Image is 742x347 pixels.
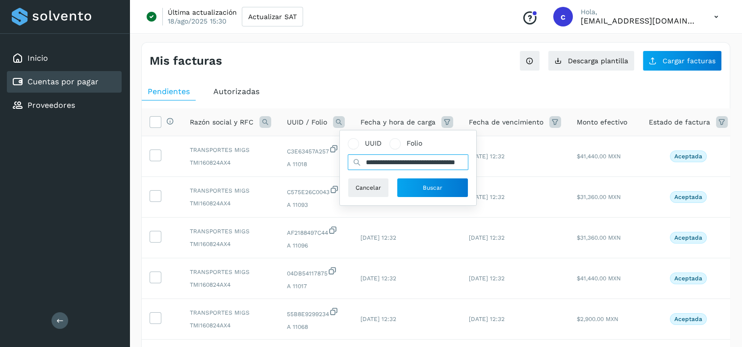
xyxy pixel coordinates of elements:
[287,144,345,156] span: C3E63457A257
[287,200,345,209] span: A 11093
[287,160,345,169] span: A 11018
[27,77,99,86] a: Cuentas por pagar
[469,234,505,241] span: [DATE] 12:32
[287,266,345,278] span: 04DB54117875
[577,316,618,322] span: $2,900.00 MXN
[674,275,702,282] p: Aceptada
[577,153,621,160] span: $41,440.00 MXN
[360,275,396,282] span: [DATE] 12:32
[190,280,271,289] span: TMI160824AX4
[190,240,271,248] span: TMI160824AX4
[649,117,710,127] span: Estado de factura
[190,199,271,208] span: TMI160824AX4
[287,282,345,291] span: A 11017
[469,275,505,282] span: [DATE] 12:32
[581,8,698,16] p: Hola,
[7,71,122,93] div: Cuentas por pagar
[7,48,122,69] div: Inicio
[360,234,396,241] span: [DATE] 12:32
[360,316,396,322] span: [DATE] 12:32
[469,117,543,127] span: Fecha de vencimiento
[190,117,254,127] span: Razón social y RFC
[190,321,271,330] span: TMI160824AX4
[577,234,621,241] span: $31,360.00 MXN
[663,57,716,64] span: Cargar facturas
[674,153,702,160] p: Aceptada
[360,117,435,127] span: Fecha y hora de carga
[190,268,271,276] span: TRANSPORTES MIGS
[168,17,227,25] p: 18/ago/2025 15:30
[190,146,271,154] span: TRANSPORTES MIGS
[27,53,48,63] a: Inicio
[469,316,505,322] span: [DATE] 12:32
[568,57,628,64] span: Descarga plantilla
[242,7,303,26] button: Actualizar SAT
[642,50,722,71] button: Cargar facturas
[581,16,698,25] p: cxp@53cargo.com
[150,54,222,68] h4: Mis facturas
[287,185,345,197] span: C575E26C0043
[577,194,621,200] span: $31,360.00 MXN
[548,50,635,71] button: Descarga plantilla
[674,234,702,241] p: Aceptada
[674,194,702,200] p: Aceptada
[287,322,345,331] span: A 11068
[248,13,297,20] span: Actualizar SAT
[190,186,271,195] span: TRANSPORTES MIGS
[190,308,271,317] span: TRANSPORTES MIGS
[190,227,271,236] span: TRANSPORTES MIGS
[287,241,345,250] span: A 11096
[7,95,122,116] div: Proveedores
[469,153,505,160] span: [DATE] 12:32
[148,87,190,96] span: Pendientes
[168,8,237,17] p: Última actualización
[190,158,271,167] span: TMI160824AX4
[287,307,345,319] span: 55B8E9299234
[577,117,627,127] span: Monto efectivo
[577,275,621,282] span: $41,440.00 MXN
[469,194,505,200] span: [DATE] 12:32
[213,87,259,96] span: Autorizadas
[674,316,702,322] p: Aceptada
[27,100,75,110] a: Proveedores
[287,117,327,127] span: UUID / Folio
[287,225,345,237] span: AF2188497C44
